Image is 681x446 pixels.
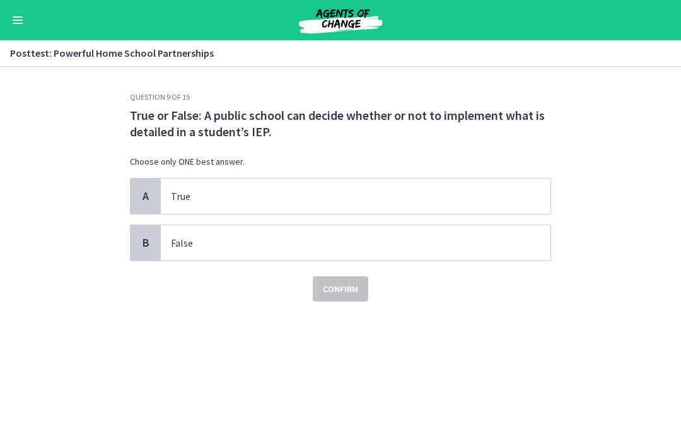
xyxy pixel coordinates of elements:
span: B [138,235,153,250]
button: Confirm [313,276,368,302]
p: True or False: A public school can decide whether or not to implement what is detailed in a stude... [130,107,551,140]
h3: Question 9 of 15 [130,92,551,102]
img: Agents of Change Social Work Test Prep [265,5,416,35]
p: False [171,235,515,250]
h3: Posttest: Powerful Home School Partnerships [10,45,656,61]
span: A [138,189,153,204]
span: Confirm [323,281,358,296]
p: Choose only ONE best answer. [130,155,551,168]
p: True [171,189,515,204]
button: Enable menu [10,13,25,28]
